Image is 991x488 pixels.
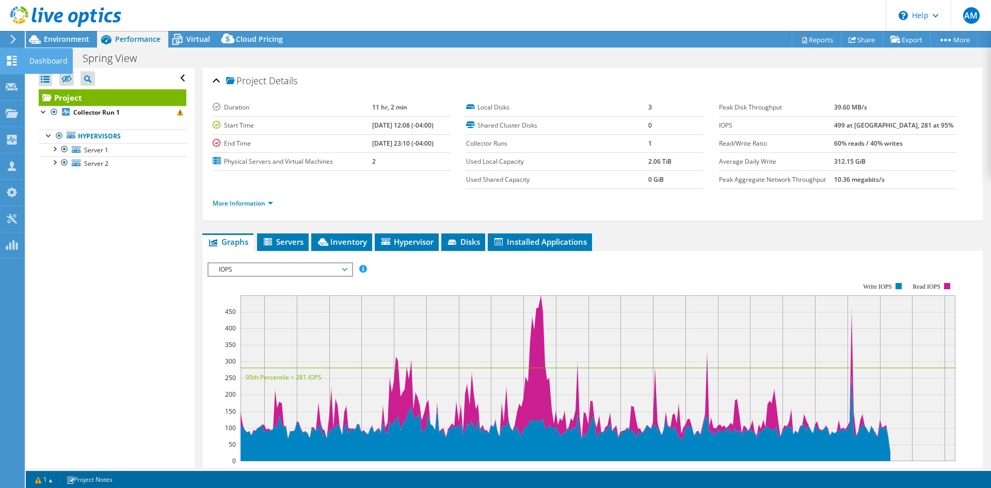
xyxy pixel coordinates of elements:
[269,74,297,87] span: Details
[648,121,652,130] b: 0
[262,237,303,247] span: Servers
[872,466,888,475] text: 22:00
[59,473,120,486] a: Project Notes
[581,466,597,475] text: 17:30
[322,466,338,475] text: 13:30
[225,390,236,399] text: 200
[719,102,834,113] label: Peak Disk Throughput
[913,283,941,290] text: Read IOPS
[39,89,186,106] a: Project
[372,103,407,112] b: 11 hr, 2 min
[316,237,367,247] span: Inventory
[466,120,648,131] label: Shared Cluster Disks
[930,32,978,48] a: More
[39,130,186,143] a: Hypervisors
[899,11,908,20] svg: \n
[863,283,892,290] text: Write IOPS
[466,102,648,113] label: Local Disks
[207,237,248,247] span: Graphs
[883,32,931,48] a: Export
[226,76,266,86] span: Project
[354,466,370,475] text: 14:00
[493,237,587,247] span: Installed Applications
[446,237,480,247] span: Disks
[792,32,841,48] a: Reports
[548,466,564,475] text: 17:00
[678,466,694,475] text: 19:00
[213,102,372,113] label: Duration
[372,139,434,148] b: [DATE] 23:10 (-04:00)
[213,156,372,167] label: Physical Servers and Virtual Machines
[24,48,73,74] div: Dashboard
[648,157,672,166] b: 2.06 TiB
[236,34,283,44] span: Cloud Pricing
[213,120,372,131] label: Start Time
[834,103,867,112] b: 39.60 MB/s
[225,357,236,366] text: 300
[807,466,823,475] text: 21:00
[73,108,120,117] b: Collector Run 1
[186,34,210,44] span: Virtual
[483,466,499,475] text: 16:00
[742,466,758,475] text: 20:00
[78,53,153,64] h1: Spring View
[213,199,273,208] a: More Information
[39,143,186,156] a: Server 1
[44,34,89,44] span: Environment
[28,473,60,486] a: 1
[904,466,920,475] text: 22:30
[775,466,791,475] text: 20:30
[648,103,652,112] b: 3
[225,373,236,382] text: 250
[466,175,648,185] label: Used Shared Capacity
[645,466,661,475] text: 18:30
[419,466,435,475] text: 15:00
[613,466,629,475] text: 18:00
[648,175,664,184] b: 0 GiB
[648,139,652,148] b: 1
[115,34,161,44] span: Performance
[232,456,236,465] text: 0
[225,324,236,333] text: 400
[719,175,834,185] label: Peak Aggregate Network Throughput
[225,307,236,316] text: 450
[963,7,980,24] span: AM
[719,156,834,167] label: Average Daily Write
[834,139,903,148] b: 60% reads / 40% writes
[834,157,866,166] b: 312.15 GiB
[386,466,402,475] text: 14:30
[719,138,834,149] label: Read/Write Ratio
[451,466,467,475] text: 15:30
[246,373,322,382] text: 95th Percentile = 281 IOPS
[937,466,953,475] text: 23:00
[834,175,885,184] b: 10.36 megabits/s
[229,440,236,449] text: 50
[84,146,108,154] span: Server 1
[834,121,953,130] b: 499 at [GEOGRAPHIC_DATA], 281 at 95%
[39,156,186,170] a: Server 2
[372,157,376,166] b: 2
[39,106,186,119] a: Collector Run 1
[466,138,648,149] label: Collector Runs
[225,423,236,432] text: 100
[841,32,883,48] a: Share
[257,466,273,475] text: 12:30
[84,159,108,168] span: Server 2
[225,407,236,416] text: 150
[380,237,434,247] span: Hypervisor
[225,340,236,349] text: 350
[719,120,834,131] label: IOPS
[466,156,648,167] label: Used Local Capacity
[214,263,346,276] span: IOPS
[840,466,856,475] text: 21:30
[372,121,434,130] b: [DATE] 12:08 (-04:00)
[710,466,726,475] text: 19:30
[516,466,532,475] text: 16:30
[213,138,372,149] label: End Time
[289,466,305,475] text: 13:00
